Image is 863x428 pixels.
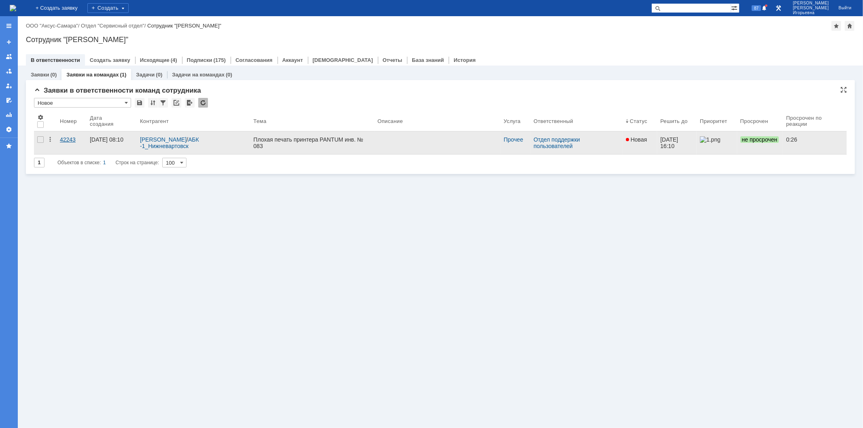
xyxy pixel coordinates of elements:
a: Перейти в интерфейс администратора [774,3,783,13]
a: [PERSON_NAME] [140,136,187,143]
a: 1.png [697,131,737,154]
a: Согласования [235,57,273,63]
a: Подписки [187,57,212,63]
span: Настройки [37,114,44,121]
a: [DATE] 16:10 [657,131,697,154]
th: Тема [250,111,374,131]
a: [DATE] 08:10 [87,131,137,154]
th: Ответственный [530,111,623,131]
div: 0:26 [786,136,844,143]
th: Статус [623,111,657,131]
a: История [454,57,475,63]
div: (175) [214,57,226,63]
div: Сортировка... [148,98,158,108]
img: 1.png [700,136,720,143]
span: Заявки в ответственности команд сотрудника [34,87,201,94]
a: 0:26 [783,131,847,154]
a: Заявки [31,72,49,78]
div: Сделать домашней страницей [845,21,855,31]
a: Исходящие [140,57,170,63]
span: [PERSON_NAME] [793,6,829,11]
div: (4) [171,57,177,63]
div: Создать [87,3,129,13]
div: Тема [253,118,266,124]
div: (1) [120,72,126,78]
div: 1 [103,158,106,167]
a: Прочее [504,136,523,143]
a: Плохая печать принтера PANTUM инв. № 083 [250,131,374,154]
span: Игорьевна [793,11,829,15]
div: / [81,23,147,29]
a: Отдел "Сервисный отдел" [81,23,144,29]
div: Действия [47,136,53,143]
a: Отчеты [383,57,403,63]
span: [DATE] 16:10 [660,136,680,149]
a: Задачи на командах [172,72,225,78]
a: Перейти на домашнюю страницу [10,5,16,11]
i: Строк на странице: [57,158,159,167]
a: ООО "Аксус-Самара" [26,23,78,29]
a: Отдел поддержки пользователей [534,136,582,149]
div: Добавить в избранное [831,21,841,31]
a: Мои согласования [2,94,15,107]
div: (0) [156,72,162,78]
div: Сотрудник "[PERSON_NAME]" [26,36,855,44]
div: Номер [60,118,77,124]
a: Аккаунт [282,57,303,63]
div: Услуга [504,118,521,124]
div: / [26,23,81,29]
div: Просрочен по реакции [786,115,844,127]
span: Новая [626,136,647,143]
div: (0) [226,72,232,78]
a: Отчеты [2,108,15,121]
div: 42243 [60,136,83,143]
div: Сохранить вид [135,98,144,108]
a: Новая [623,131,657,154]
span: [PERSON_NAME] [793,1,829,6]
a: Настройки [2,123,15,136]
div: Ответственный [534,118,573,124]
div: (0) [50,72,57,78]
a: не просрочен [737,131,783,154]
a: Заявки в моей ответственности [2,65,15,78]
div: Дата создания [90,115,127,127]
a: 42243 [57,131,87,154]
div: Экспорт списка [185,98,195,108]
div: Статус [630,118,647,124]
th: Услуга [500,111,530,131]
img: logo [10,5,16,11]
div: Скопировать ссылку на список [172,98,181,108]
a: Создать заявку [90,57,130,63]
th: Контрагент [137,111,250,131]
a: Заявки на командах [66,72,119,78]
div: Решить до [660,118,688,124]
span: 87 [752,5,761,11]
th: Номер [57,111,87,131]
a: Создать заявку [2,36,15,49]
span: Расширенный поиск [731,4,739,11]
a: В ответственности [31,57,80,63]
div: Описание [377,118,403,124]
a: Задачи [136,72,155,78]
th: Приоритет [697,111,737,131]
a: [DEMOGRAPHIC_DATA] [313,57,373,63]
a: Мои заявки [2,79,15,92]
span: не просрочен [740,136,779,143]
div: Обновлять список [198,98,208,108]
div: / [140,136,247,149]
a: База знаний [412,57,444,63]
div: Плохая печать принтера PANTUM инв. № 083 [253,136,371,149]
div: Сотрудник "[PERSON_NAME]" [147,23,221,29]
div: Фильтрация... [158,98,168,108]
th: Дата создания [87,111,137,131]
div: Контрагент [140,118,169,124]
a: АБК -1_Нижневартовск [140,136,201,149]
div: Просрочен [740,118,768,124]
a: Заявки на командах [2,50,15,63]
div: Приоритет [700,118,727,124]
span: Объектов в списке: [57,160,101,165]
div: [DATE] 08:10 [90,136,123,143]
div: На всю страницу [840,87,847,93]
